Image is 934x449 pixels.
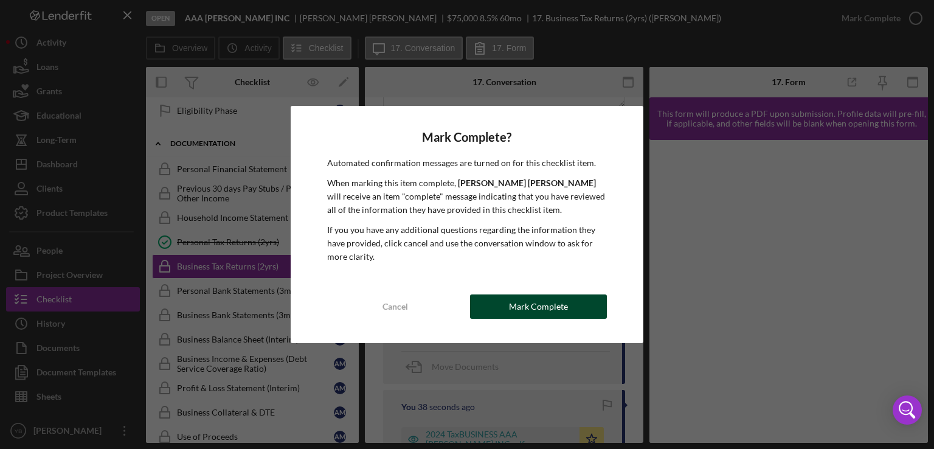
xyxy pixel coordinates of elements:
b: [PERSON_NAME] [PERSON_NAME] [458,178,596,188]
div: Open Intercom Messenger [893,395,922,425]
h4: Mark Complete? [327,130,607,144]
p: When marking this item complete, will receive an item "complete" message indicating that you have... [327,176,607,217]
div: Cancel [382,294,408,319]
p: If you you have any additional questions regarding the information they have provided, click canc... [327,223,607,264]
div: Mark Complete [509,294,568,319]
button: Mark Complete [470,294,607,319]
p: Automated confirmation messages are turned on for this checklist item. [327,156,607,170]
button: Cancel [327,294,464,319]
